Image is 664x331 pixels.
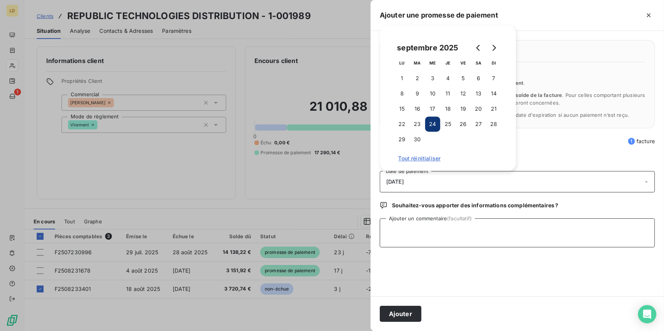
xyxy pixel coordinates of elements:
button: 7 [486,71,502,86]
span: facture [628,137,655,145]
span: Tout réinitialiser [398,155,498,161]
button: 13 [471,86,486,101]
th: dimanche [486,55,502,71]
th: vendredi [456,55,471,71]
button: 10 [425,86,441,101]
button: 23 [410,116,425,132]
button: 4 [441,71,456,86]
span: Souhaitez-vous apporter des informations complémentaires ? [392,202,559,209]
button: 16 [410,101,425,116]
button: 25 [441,116,456,132]
button: 26 [456,116,471,132]
div: Open Intercom Messenger [638,305,656,323]
button: 18 [441,101,456,116]
button: 17 [425,101,441,116]
button: 3 [425,71,441,86]
button: 11 [441,86,456,101]
button: 29 [395,132,410,147]
button: 9 [410,86,425,101]
button: 30 [410,132,425,147]
button: 8 [395,86,410,101]
button: 22 [395,116,410,132]
button: 24 [425,116,441,132]
span: 1 [628,138,635,145]
button: Go to next month [486,40,502,55]
button: 19 [456,101,471,116]
div: septembre 2025 [395,42,461,54]
h5: Ajouter une promesse de paiement [380,10,498,21]
button: 1 [395,71,410,86]
button: 12 [456,86,471,101]
span: [DATE] [386,179,404,185]
span: La promesse de paiement couvre . Pour celles comportant plusieurs échéances, seules les échéances... [398,92,645,106]
th: samedi [471,55,486,71]
th: lundi [395,55,410,71]
button: Ajouter [380,306,421,322]
button: 27 [471,116,486,132]
button: 14 [486,86,502,101]
button: 15 [395,101,410,116]
button: 20 [471,101,486,116]
button: 5 [456,71,471,86]
th: jeudi [441,55,456,71]
button: Go to previous month [471,40,486,55]
th: mardi [410,55,425,71]
button: 21 [486,101,502,116]
button: 6 [471,71,486,86]
button: 2 [410,71,425,86]
th: mercredi [425,55,441,71]
button: 28 [486,116,502,132]
span: l’ensemble du solde de la facture [480,92,562,98]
